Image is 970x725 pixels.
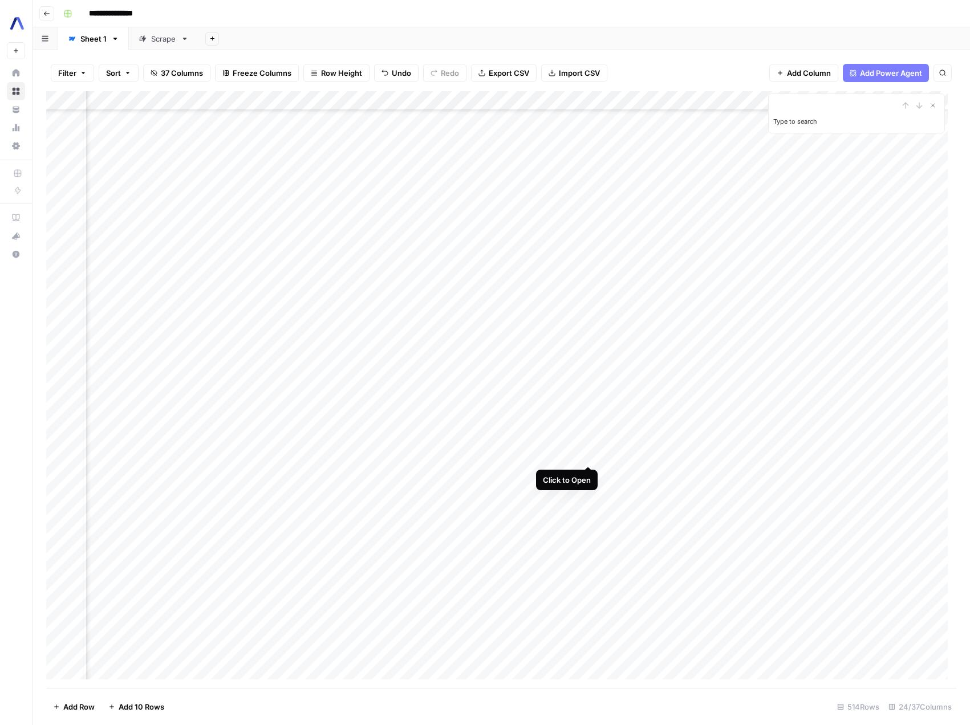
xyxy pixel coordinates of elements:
span: Row Height [321,67,362,79]
a: Sheet 1 [58,27,129,50]
a: Scrape [129,27,198,50]
button: Export CSV [471,64,537,82]
div: 514 Rows [833,698,884,716]
button: Filter [51,64,94,82]
span: Add Column [787,67,831,79]
button: Add Column [769,64,838,82]
button: Add Power Agent [843,64,929,82]
span: 37 Columns [161,67,203,79]
div: 24/37 Columns [884,698,956,716]
span: Undo [392,67,411,79]
button: Add 10 Rows [102,698,171,716]
button: Sort [99,64,139,82]
a: Settings [7,137,25,155]
button: Freeze Columns [215,64,299,82]
button: Workspace: Assembly AI [7,9,25,38]
a: Home [7,64,25,82]
button: Add Row [46,698,102,716]
button: Help + Support [7,245,25,263]
a: Your Data [7,100,25,119]
button: Import CSV [541,64,607,82]
button: Redo [423,64,466,82]
span: Import CSV [559,67,600,79]
span: Add 10 Rows [119,701,164,712]
img: Assembly AI Logo [7,13,27,34]
label: Type to search [773,117,817,125]
button: Undo [374,64,419,82]
a: Browse [7,82,25,100]
span: Add Row [63,701,95,712]
a: Usage [7,119,25,137]
button: What's new? [7,227,25,245]
span: Redo [441,67,459,79]
div: Click to Open [543,474,591,486]
div: What's new? [7,227,25,245]
div: Sheet 1 [80,33,107,44]
a: AirOps Academy [7,209,25,227]
span: Sort [106,67,121,79]
button: 37 Columns [143,64,210,82]
button: Row Height [303,64,370,82]
span: Freeze Columns [233,67,291,79]
span: Export CSV [489,67,529,79]
div: Scrape [151,33,176,44]
span: Filter [58,67,76,79]
span: Add Power Agent [860,67,922,79]
button: Close Search [926,99,940,112]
